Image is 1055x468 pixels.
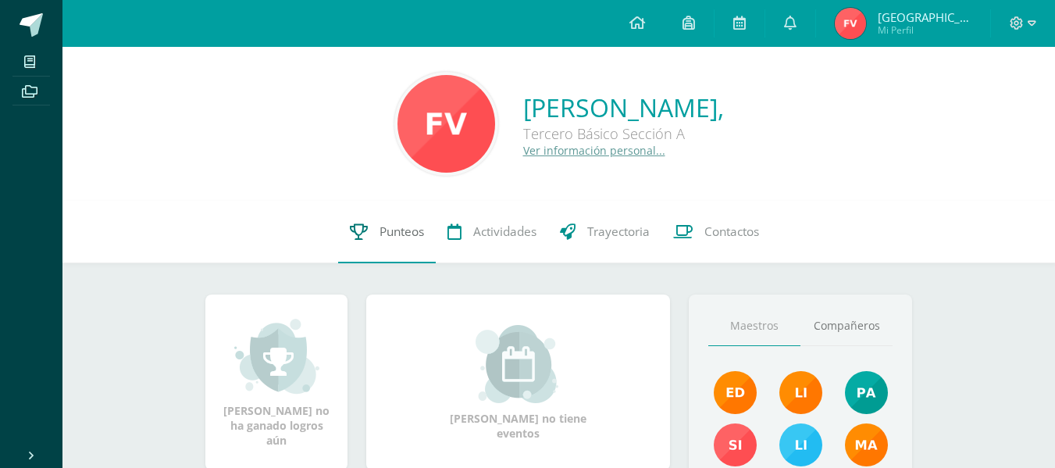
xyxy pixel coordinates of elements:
span: Punteos [380,223,424,240]
span: Contactos [704,223,759,240]
img: 6495a5ec7aeeed389f61bcc63171547b.png [835,8,866,39]
img: f40e456500941b1b33f0807dd74ea5cf.png [714,371,757,414]
div: [PERSON_NAME] no ha ganado logros aún [221,317,332,448]
span: Trayectoria [587,223,650,240]
img: 93ccdf12d55837f49f350ac5ca2a40a5.png [779,423,822,466]
a: Maestros [708,306,800,346]
a: Actividades [436,201,548,263]
a: Punteos [338,201,436,263]
img: event_small.png [476,325,561,403]
span: [GEOGRAPHIC_DATA] [878,9,971,25]
span: Mi Perfil [878,23,971,37]
img: achievement_small.png [234,317,319,395]
img: 40c28ce654064086a0d3fb3093eec86e.png [845,371,888,414]
img: cefb4344c5418beef7f7b4a6cc3e812c.png [779,371,822,414]
span: Actividades [473,223,536,240]
a: Compañeros [800,306,893,346]
a: Trayectoria [548,201,661,263]
a: Ver información personal... [523,143,665,158]
a: Contactos [661,201,771,263]
img: 3ecf7272c1ef1ba16434def56fd9ce92.png [397,75,495,173]
img: f1876bea0eda9ed609c3471a3207beac.png [714,423,757,466]
div: Tercero Básico Sección A [523,124,724,143]
div: [PERSON_NAME] no tiene eventos [440,325,597,441]
a: [PERSON_NAME], [523,91,724,124]
img: 560278503d4ca08c21e9c7cd40ba0529.png [845,423,888,466]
